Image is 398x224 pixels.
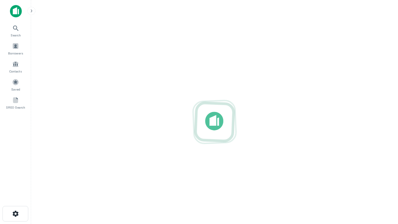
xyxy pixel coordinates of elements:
a: Search [2,22,29,39]
span: Search [11,33,21,38]
iframe: Chat Widget [367,154,398,184]
span: Borrowers [8,51,23,56]
a: SREO Search [2,94,29,111]
span: Contacts [9,69,22,74]
a: Saved [2,76,29,93]
a: Contacts [2,58,29,75]
a: Borrowers [2,40,29,57]
span: SREO Search [6,105,25,110]
span: Saved [11,87,20,92]
img: capitalize-icon.png [10,5,22,17]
